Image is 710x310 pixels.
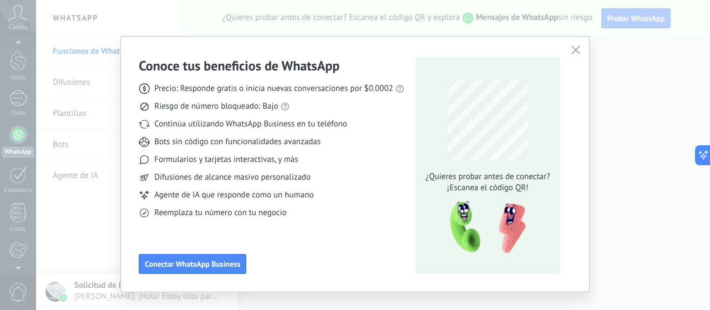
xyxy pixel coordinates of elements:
span: Agente de IA que responde como un humano [154,190,313,201]
span: Riesgo de número bloqueado: Bajo [154,101,278,112]
button: Conectar WhatsApp Business [139,254,246,274]
span: ¿Quieres probar antes de conectar? [422,171,553,182]
span: ¡Escanea el código QR! [422,182,553,194]
span: Formularios y tarjetas interactivas, y más [154,154,298,165]
span: Continúa utilizando WhatsApp Business en tu teléfono [154,119,347,130]
h3: Conoce tus beneficios de WhatsApp [139,57,339,74]
span: Reemplaza tu número con tu negocio [154,207,286,218]
span: Difusiones de alcance masivo personalizado [154,172,311,183]
span: Precio: Responde gratis o inicia nuevas conversaciones por $0.0002 [154,83,393,94]
span: Conectar WhatsApp Business [145,260,240,268]
img: qr-pic-1x.png [440,198,528,257]
span: Bots sin código con funcionalidades avanzadas [154,136,321,148]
